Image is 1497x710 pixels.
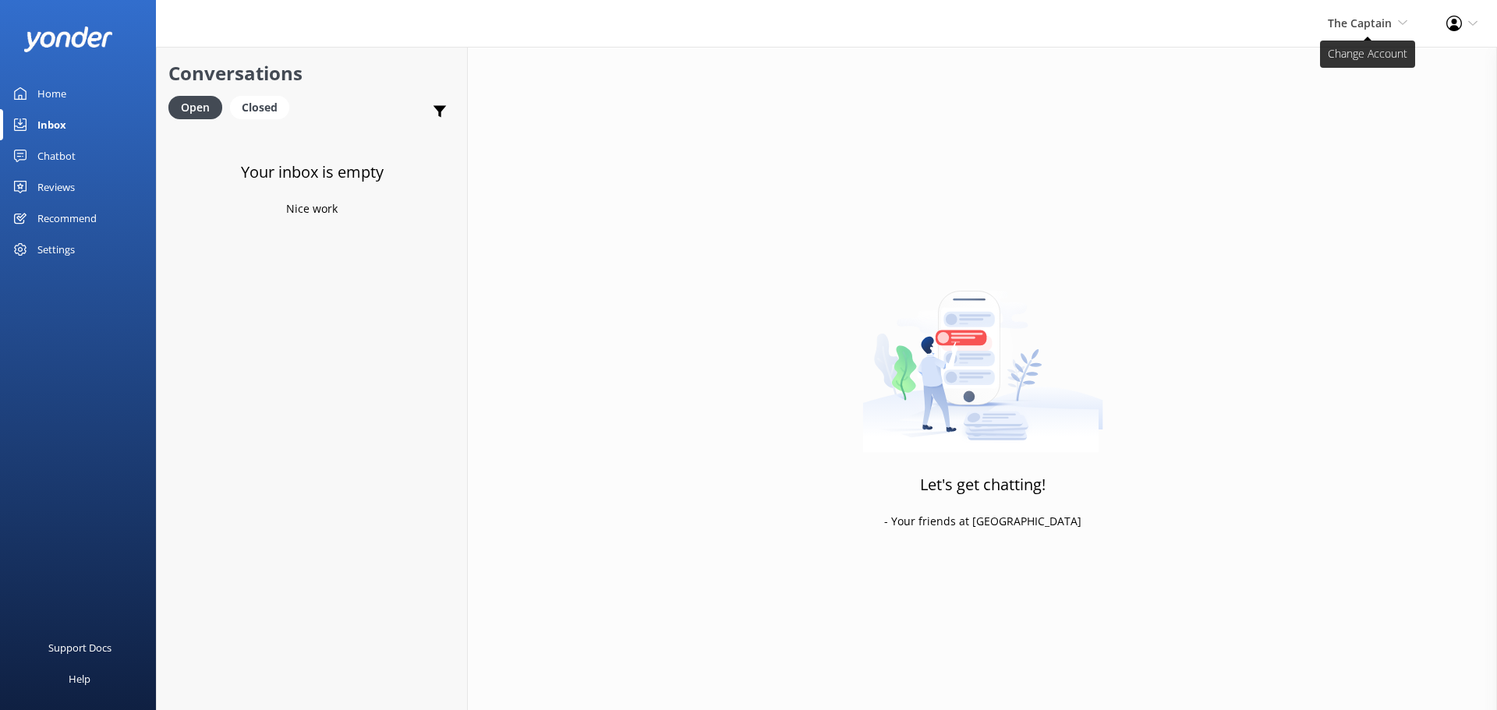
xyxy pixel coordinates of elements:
div: Support Docs [48,632,111,663]
div: Settings [37,234,75,265]
a: Open [168,98,230,115]
div: Closed [230,96,289,119]
span: The Captain [1328,16,1392,30]
div: Chatbot [37,140,76,171]
img: artwork of a man stealing a conversation from at giant smartphone [862,258,1103,453]
div: Reviews [37,171,75,203]
a: Closed [230,98,297,115]
p: - Your friends at [GEOGRAPHIC_DATA] [884,513,1081,530]
div: Home [37,78,66,109]
div: Help [69,663,90,694]
div: Open [168,96,222,119]
div: Recommend [37,203,97,234]
h3: Your inbox is empty [241,160,384,185]
p: Nice work [286,200,338,217]
div: Inbox [37,109,66,140]
h2: Conversations [168,58,455,88]
img: yonder-white-logo.png [23,26,113,52]
h3: Let's get chatting! [920,472,1046,497]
